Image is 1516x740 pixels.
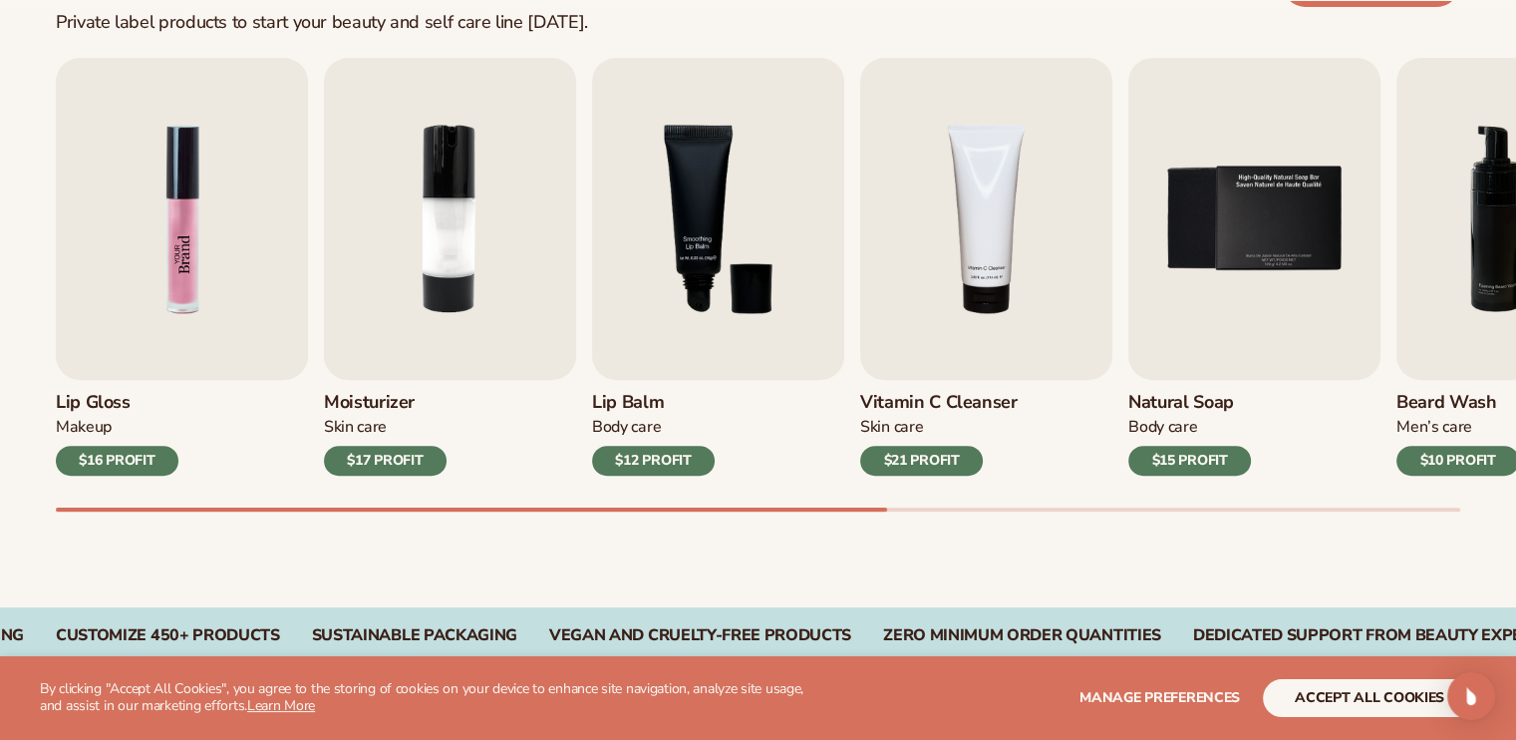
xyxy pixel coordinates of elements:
[592,446,715,476] div: $12 PROFIT
[1447,672,1495,720] div: Open Intercom Messenger
[56,446,178,476] div: $16 PROFIT
[860,446,983,476] div: $21 PROFIT
[56,58,308,380] img: Shopify Image 5
[247,696,315,715] a: Learn More
[324,446,447,476] div: $17 PROFIT
[1079,688,1240,707] span: Manage preferences
[1128,392,1251,414] h3: Natural Soap
[592,417,715,438] div: Body Care
[40,681,826,715] p: By clicking "Accept All Cookies", you agree to the storing of cookies on your device to enhance s...
[860,58,1112,476] a: 4 / 9
[56,58,308,476] a: 1 / 9
[1128,446,1251,476] div: $15 PROFIT
[592,58,844,476] a: 3 / 9
[1263,679,1476,717] button: accept all cookies
[592,392,715,414] h3: Lip Balm
[56,12,588,34] div: Private label products to start your beauty and self care line [DATE].
[56,392,178,414] h3: Lip Gloss
[324,392,447,414] h3: Moisturizer
[324,417,447,438] div: Skin Care
[56,626,280,645] div: CUSTOMIZE 450+ PRODUCTS
[1079,679,1240,717] button: Manage preferences
[883,626,1161,645] div: ZERO MINIMUM ORDER QUANTITIES
[1128,417,1251,438] div: Body Care
[324,58,576,476] a: 2 / 9
[1128,58,1380,476] a: 5 / 9
[312,626,517,645] div: SUSTAINABLE PACKAGING
[56,417,178,438] div: Makeup
[860,392,1018,414] h3: Vitamin C Cleanser
[549,626,851,645] div: VEGAN AND CRUELTY-FREE PRODUCTS
[860,417,1018,438] div: Skin Care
